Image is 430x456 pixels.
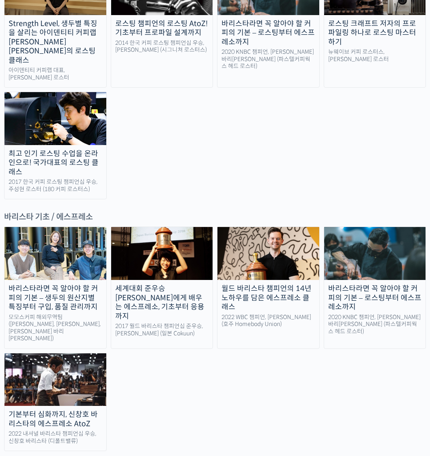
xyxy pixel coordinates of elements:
img: perfect-espresso_course-thumbnail.jpeg [111,227,213,280]
div: 뉴웨이브 커피 로스터스, [PERSON_NAME] 로스터 [324,48,426,63]
div: Strength Level, 생두별 특징을 살리는 아이덴티티 커피랩 [PERSON_NAME] [PERSON_NAME]의 로스팅 클래스 [4,19,106,65]
img: changhoshin_thumbnail2.jpeg [4,353,106,406]
a: 기본부터 심화까지, 신창호 바리스타의 에스프레소 AtoZ 2022 내셔널 바리스타 챔피언십 우승, 신창호 바리스타 (디폴트밸류) [4,353,107,452]
span: 홈 [26,271,31,277]
div: 월드 바리스타 챔피언의 14년 노하우를 담은 에스프레소 클래스 [217,284,319,312]
a: 월드 바리스타 챔피언의 14년 노하우를 담은 에스프레소 클래스 2022 WBC 챔피언, [PERSON_NAME] (호주 Homebody Union) [217,227,320,348]
div: 아이덴티티 커피랩 대표, [PERSON_NAME] 로스터 [4,67,106,81]
div: 2022 내셔널 바리스타 챔피언십 우승, 신창호 바리스타 (디폴트밸류) [4,430,106,445]
div: 세계대회 준우승 [PERSON_NAME]에게 배우는 에스프레소, 기초부터 응용까지 [111,284,213,321]
img: hyunyoungbang-thumbnail.jpeg [324,227,426,280]
div: 바리스타 기초 / 에스프레소 [4,211,426,222]
a: 홈 [2,258,54,279]
img: roasting-thumbnail.jpeg [4,92,106,145]
a: 바리스타라면 꼭 알아야 할 커피의 기본 – 로스팅부터 에스프레소까지 2020 KNBC 챔피언, [PERSON_NAME] 바리[PERSON_NAME] (파스텔커피웍스 헤드 로스터) [324,227,426,348]
div: 2014 한국 커피 로스팅 챔피언십 우승, [PERSON_NAME] (시그니쳐 로스터스) [111,40,213,54]
div: 2017 한국 커피 로스팅 챔피언십 우승, 주성현 로스터 (180 커피 로스터스) [4,178,106,193]
div: 바리스타라면 꼭 알아야 할 커피의 기본 – 로스팅부터 에스프레소까지 [217,19,319,47]
a: 설정 [105,258,156,279]
div: 2020 KNBC 챔피언, [PERSON_NAME] 바리[PERSON_NAME] (파스텔커피웍스 헤드 로스터) [217,48,319,70]
img: espress-basics_course-thumbnail.jpg [217,227,319,280]
div: 바리스타라면 꼭 알아야 할 커피의 기본 – 로스팅부터 에스프레소까지 [324,284,426,312]
div: 로스팅 크래프트 저자의 프로파일링 하나로 로스팅 마스터하기 [324,19,426,47]
div: 2020 KNBC 챔피언, [PERSON_NAME] 바리[PERSON_NAME] (파스텔커피웍스 헤드 로스터) [324,314,426,335]
span: 설정 [126,271,136,277]
a: 바리스타라면 꼭 알아야 할 커피의 기본 – 생두의 원산지별 특징부터 구입, 품질 관리까지 모모스커피 해외무역팀 ([PERSON_NAME], [PERSON_NAME], [PER... [4,227,107,348]
div: 바리스타라면 꼭 알아야 할 커피의 기본 – 생두의 원산지별 특징부터 구입, 품질 관리까지 [4,284,106,312]
div: 2022 WBC 챔피언, [PERSON_NAME] (호주 Homebody Union) [217,314,319,328]
a: 최고 인기 로스팅 수업을 온라인으로! 국가대표의 로스팅 클래스 2017 한국 커피 로스팅 챔피언십 우승, 주성현 로스터 (180 커피 로스터스) [4,92,107,199]
div: 2017 월드 바리스타 챔피언십 준우승, [PERSON_NAME] (일본 Cokuun) [111,323,213,337]
a: 세계대회 준우승 [PERSON_NAME]에게 배우는 에스프레소, 기초부터 응용까지 2017 월드 바리스타 챔피언십 준우승, [PERSON_NAME] (일본 Cokuun) [111,227,213,348]
div: 기본부터 심화까지, 신창호 바리스타의 에스프레소 AtoZ [4,410,106,428]
div: 모모스커피 해외무역팀 ([PERSON_NAME], [PERSON_NAME], [PERSON_NAME] 바리[PERSON_NAME]) [4,314,106,342]
div: 로스팅 챔피언의 로스팅 AtoZ! 기초부터 프로파일 설계까지 [111,19,213,37]
span: 대화 [75,271,84,278]
div: 최고 인기 로스팅 수업을 온라인으로! 국가대표의 로스팅 클래스 [4,149,106,177]
a: 대화 [54,258,105,279]
img: momos_course-thumbnail.jpg [4,227,106,280]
